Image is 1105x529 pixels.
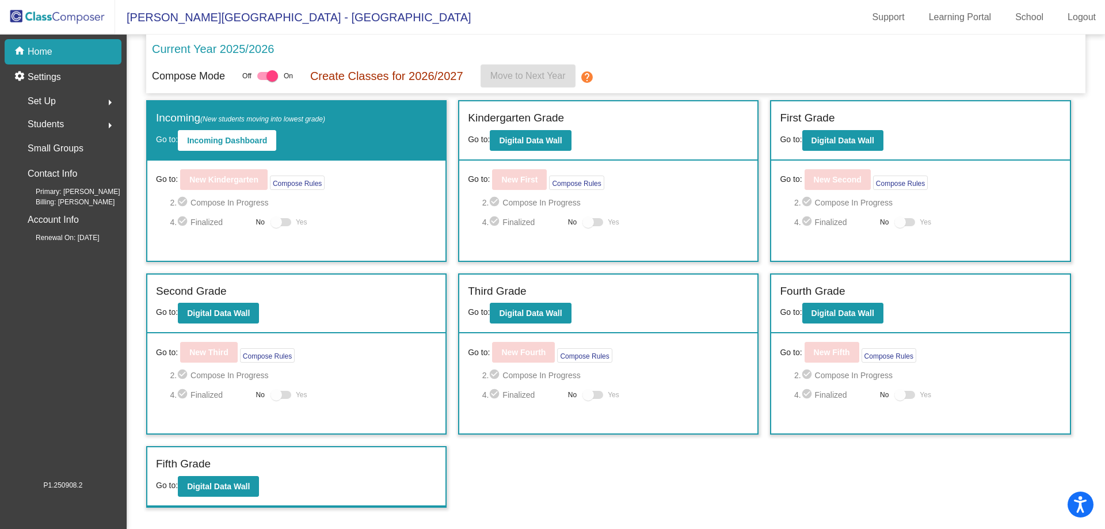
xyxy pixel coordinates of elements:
[501,348,546,357] b: New Fourth
[178,476,259,497] button: Digital Data Wall
[802,130,883,151] button: Digital Data Wall
[608,215,619,229] span: Yes
[17,187,120,197] span: Primary: [PERSON_NAME]
[780,347,802,359] span: Go to:
[794,388,874,402] span: 4. Finalized
[14,45,28,59] mat-icon: home
[920,8,1001,26] a: Learning Portal
[580,70,594,84] mat-icon: help
[805,169,871,190] button: New Second
[187,136,267,145] b: Incoming Dashboard
[499,136,562,145] b: Digital Data Wall
[28,93,56,109] span: Set Up
[468,347,490,359] span: Go to:
[156,283,227,300] label: Second Grade
[177,368,190,382] mat-icon: check_circle
[296,388,307,402] span: Yes
[178,303,259,324] button: Digital Data Wall
[482,215,562,229] span: 4. Finalized
[170,388,250,402] span: 4. Finalized
[156,307,178,317] span: Go to:
[200,115,325,123] span: (New students moving into lowest grade)
[814,175,862,184] b: New Second
[28,212,79,228] p: Account Info
[802,303,883,324] button: Digital Data Wall
[187,309,250,318] b: Digital Data Wall
[490,303,571,324] button: Digital Data Wall
[170,215,250,229] span: 4. Finalized
[178,130,276,151] button: Incoming Dashboard
[189,348,228,357] b: New Third
[1006,8,1053,26] a: School
[28,45,52,59] p: Home
[805,342,859,363] button: New Fifth
[608,388,619,402] span: Yes
[492,169,547,190] button: New First
[180,169,268,190] button: New Kindergarten
[1058,8,1105,26] a: Logout
[156,173,178,185] span: Go to:
[468,173,490,185] span: Go to:
[794,368,1061,382] span: 2. Compose In Progress
[811,136,874,145] b: Digital Data Wall
[489,388,502,402] mat-icon: check_circle
[482,388,562,402] span: 4. Finalized
[780,110,835,127] label: First Grade
[156,347,178,359] span: Go to:
[28,116,64,132] span: Students
[156,110,325,127] label: Incoming
[152,68,225,84] p: Compose Mode
[468,283,526,300] label: Third Grade
[170,368,437,382] span: 2. Compose In Progress
[499,309,562,318] b: Digital Data Wall
[568,217,577,227] span: No
[492,342,555,363] button: New Fourth
[170,196,437,210] span: 2. Compose In Progress
[115,8,471,26] span: [PERSON_NAME][GEOGRAPHIC_DATA] - [GEOGRAPHIC_DATA]
[468,307,490,317] span: Go to:
[549,176,604,190] button: Compose Rules
[28,140,83,157] p: Small Groups
[780,135,802,144] span: Go to:
[801,368,815,382] mat-icon: check_circle
[920,215,931,229] span: Yes
[801,215,815,229] mat-icon: check_circle
[482,368,749,382] span: 2. Compose In Progress
[489,196,502,210] mat-icon: check_circle
[794,215,874,229] span: 4. Finalized
[468,110,564,127] label: Kindergarten Grade
[284,71,293,81] span: On
[490,71,566,81] span: Move to Next Year
[482,196,749,210] span: 2. Compose In Progress
[103,96,117,109] mat-icon: arrow_right
[177,215,190,229] mat-icon: check_circle
[240,348,295,363] button: Compose Rules
[17,197,115,207] span: Billing: [PERSON_NAME]
[28,70,61,84] p: Settings
[811,309,874,318] b: Digital Data Wall
[801,388,815,402] mat-icon: check_circle
[468,135,490,144] span: Go to:
[568,390,577,400] span: No
[296,215,307,229] span: Yes
[490,130,571,151] button: Digital Data Wall
[557,348,612,363] button: Compose Rules
[920,388,931,402] span: Yes
[103,119,117,132] mat-icon: arrow_right
[862,348,916,363] button: Compose Rules
[14,70,28,84] mat-icon: settings
[501,175,538,184] b: New First
[880,217,889,227] span: No
[242,71,252,81] span: Off
[180,342,238,363] button: New Third
[780,283,845,300] label: Fourth Grade
[863,8,914,26] a: Support
[187,482,250,491] b: Digital Data Wall
[156,456,211,473] label: Fifth Grade
[489,215,502,229] mat-icon: check_circle
[310,67,463,85] p: Create Classes for 2026/2027
[189,175,258,184] b: New Kindergarten
[270,176,325,190] button: Compose Rules
[28,166,77,182] p: Contact Info
[177,196,190,210] mat-icon: check_circle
